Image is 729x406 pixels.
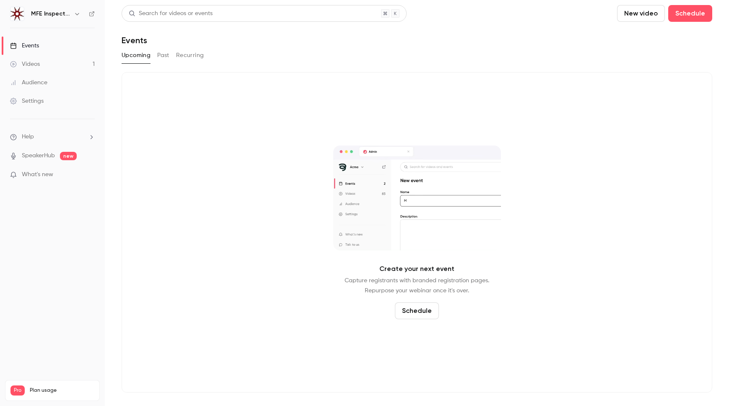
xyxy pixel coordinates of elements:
[22,133,34,141] span: Help
[10,385,25,396] span: Pro
[31,10,70,18] h6: MFE Inspection Solutions
[30,387,94,394] span: Plan usage
[22,151,55,160] a: SpeakerHub
[10,7,24,21] img: MFE Inspection Solutions
[10,42,39,50] div: Events
[60,152,77,160] span: new
[22,170,53,179] span: What's new
[10,133,95,141] li: help-dropdown-opener
[85,171,95,179] iframe: Noticeable Trigger
[10,60,40,68] div: Videos
[10,78,47,87] div: Audience
[10,97,44,105] div: Settings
